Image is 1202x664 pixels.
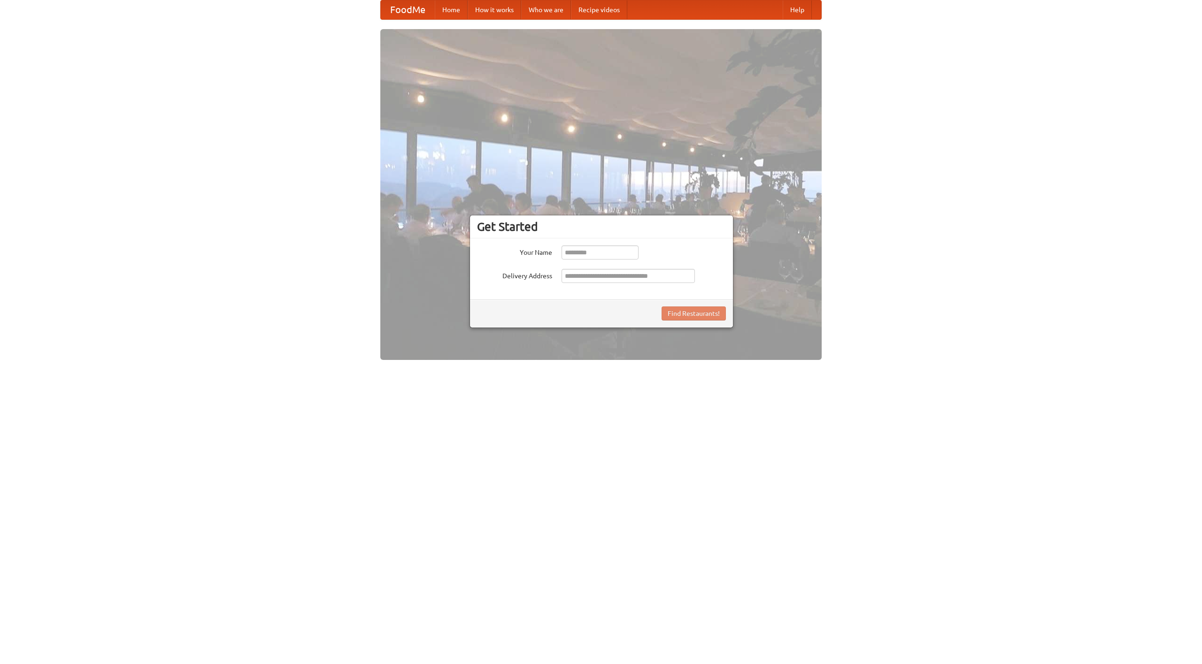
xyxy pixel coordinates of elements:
a: Help [783,0,812,19]
h3: Get Started [477,220,726,234]
label: Your Name [477,245,552,257]
a: Recipe videos [571,0,627,19]
a: FoodMe [381,0,435,19]
a: Who we are [521,0,571,19]
a: Home [435,0,468,19]
button: Find Restaurants! [662,306,726,321]
label: Delivery Address [477,269,552,281]
a: How it works [468,0,521,19]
